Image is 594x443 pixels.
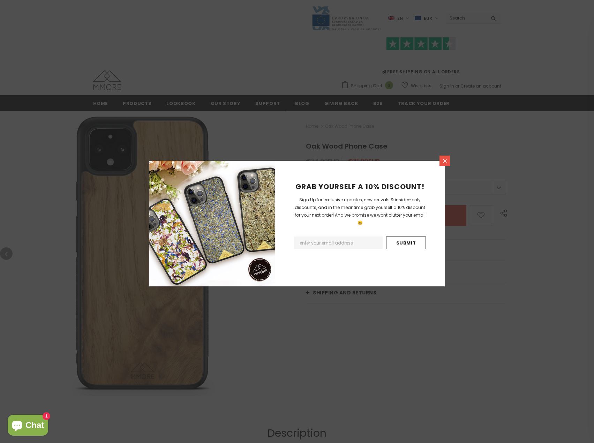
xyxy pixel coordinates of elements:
input: Submit [386,236,426,249]
input: Email Address [294,236,383,249]
span: Sign Up for exclusive updates, new arrivals & insider-only discounts, and in the meantime grab yo... [295,197,426,226]
span: GRAB YOURSELF A 10% DISCOUNT! [295,182,424,192]
a: Close [439,156,450,166]
inbox-online-store-chat: Shopify online store chat [6,415,50,437]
